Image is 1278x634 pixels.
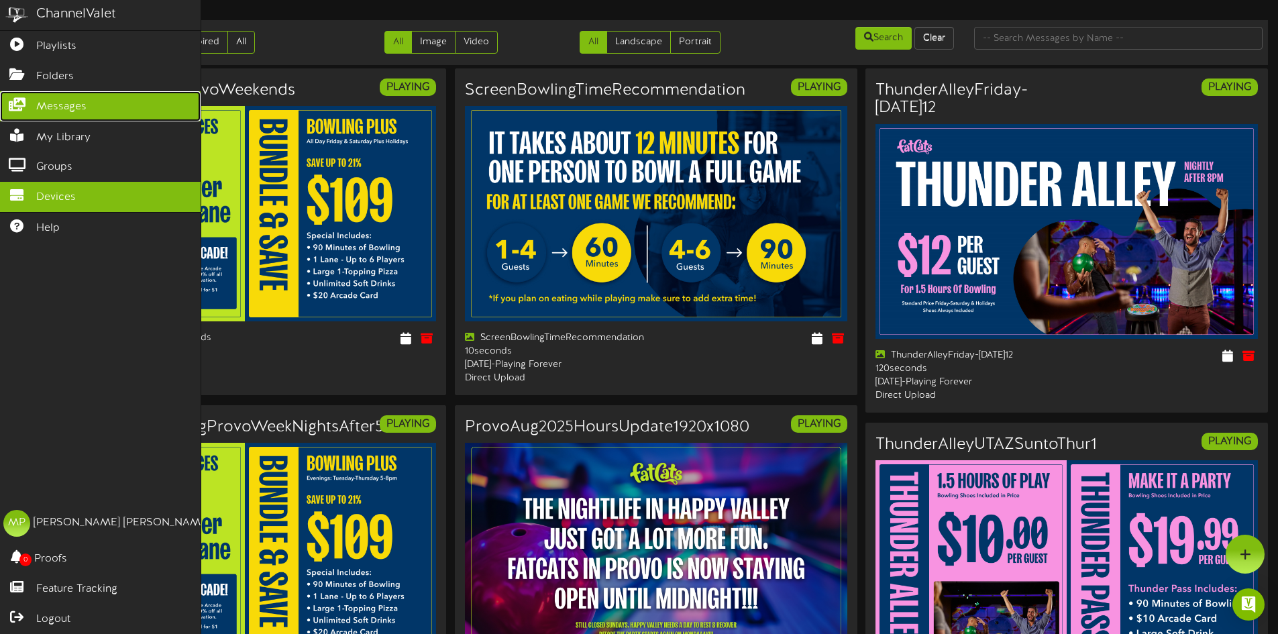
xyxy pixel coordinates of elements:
h3: ThunderAlleyUTAZSuntoThur1 [875,436,1097,454]
div: [PERSON_NAME] [PERSON_NAME] [34,515,210,531]
h3: 9125BowlingRexburgProvoWeekNightsAfter5 [54,419,384,436]
div: 10 seconds [465,345,646,358]
span: Feature Tracking [36,582,117,597]
button: Search [855,27,912,50]
div: Open Intercom Messenger [1232,588,1265,621]
strong: PLAYING [1208,435,1251,447]
span: Messages [36,99,87,115]
span: Folders [36,69,74,85]
span: Proofs [34,551,67,567]
h3: ScreenBowlingTimeRecommendation [465,82,745,99]
div: ChannelValet [36,5,116,24]
a: Video [455,31,498,54]
h3: ProvoAug2025HoursUpdate1920x1080 [465,419,749,436]
span: Playlists [36,39,76,54]
img: b151ff64-56ee-466c-8b3e-88a6f909dd95.jpg [465,106,847,321]
span: Devices [36,190,76,205]
div: ThunderAlleyFriday-[DATE]12 [875,349,1057,362]
strong: PLAYING [386,81,429,93]
a: All [384,31,412,54]
div: [DATE] - Playing Forever [875,376,1057,389]
strong: PLAYING [1208,81,1251,93]
span: Help [36,221,60,236]
span: Logout [36,612,70,627]
a: Landscape [606,31,671,54]
a: All [227,31,255,54]
div: MP [3,510,30,537]
div: Direct Upload [465,372,646,385]
div: 120 seconds [875,362,1057,376]
span: 0 [19,553,32,566]
a: Expired [178,31,228,54]
strong: PLAYING [386,418,429,430]
div: Direct Upload [875,389,1057,403]
div: [DATE] - Playing Forever [465,358,646,372]
input: -- Search Messages by Name -- [974,27,1263,50]
a: Image [411,31,456,54]
a: Portrait [670,31,721,54]
div: ScreenBowlingTimeRecommendation [465,331,646,345]
button: Clear [914,27,954,50]
strong: PLAYING [798,81,841,93]
img: 34b09f7a-8d57-4955-9bd3-9efbe78e5d2e.png [875,124,1258,339]
h3: ThunderAlleyFriday-[DATE]12 [875,82,1057,117]
strong: PLAYING [798,418,841,430]
img: df55ac52-cdb7-425e-b13a-aa5ab5722d61.jpg [54,106,436,321]
span: Groups [36,160,72,175]
a: All [580,31,607,54]
span: My Library [36,130,91,146]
